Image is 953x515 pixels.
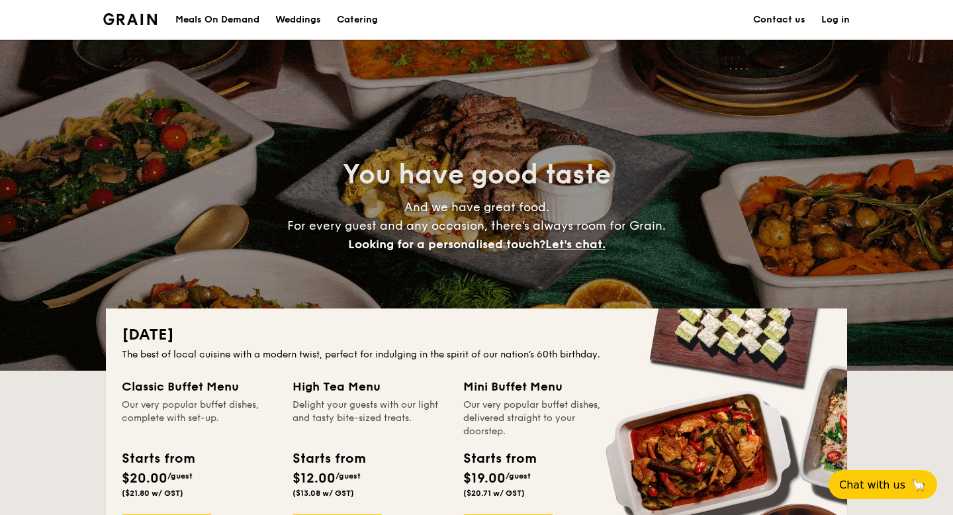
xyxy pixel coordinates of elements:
[463,398,618,438] div: Our very popular buffet dishes, delivered straight to your doorstep.
[829,470,937,499] button: Chat with us🦙
[122,377,277,396] div: Classic Buffet Menu
[293,489,354,498] span: ($13.08 w/ GST)
[839,479,905,491] span: Chat with us
[122,471,167,487] span: $20.00
[122,324,831,346] h2: [DATE]
[287,200,666,252] span: And we have great food. For every guest and any occasion, there’s always room for Grain.
[463,377,618,396] div: Mini Buffet Menu
[122,348,831,361] div: The best of local cuisine with a modern twist, perfect for indulging in the spirit of our nation’...
[463,471,506,487] span: $19.00
[293,449,365,469] div: Starts from
[545,237,606,252] span: Let's chat.
[911,477,927,492] span: 🦙
[293,471,336,487] span: $12.00
[103,13,157,25] img: Grain
[293,377,447,396] div: High Tea Menu
[506,471,531,481] span: /guest
[122,449,194,469] div: Starts from
[348,237,545,252] span: Looking for a personalised touch?
[336,471,361,481] span: /guest
[103,13,157,25] a: Logotype
[122,489,183,498] span: ($21.80 w/ GST)
[463,489,525,498] span: ($20.71 w/ GST)
[122,398,277,438] div: Our very popular buffet dishes, complete with set-up.
[463,449,535,469] div: Starts from
[293,398,447,438] div: Delight your guests with our light and tasty bite-sized treats.
[167,471,193,481] span: /guest
[343,159,611,191] span: You have good taste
